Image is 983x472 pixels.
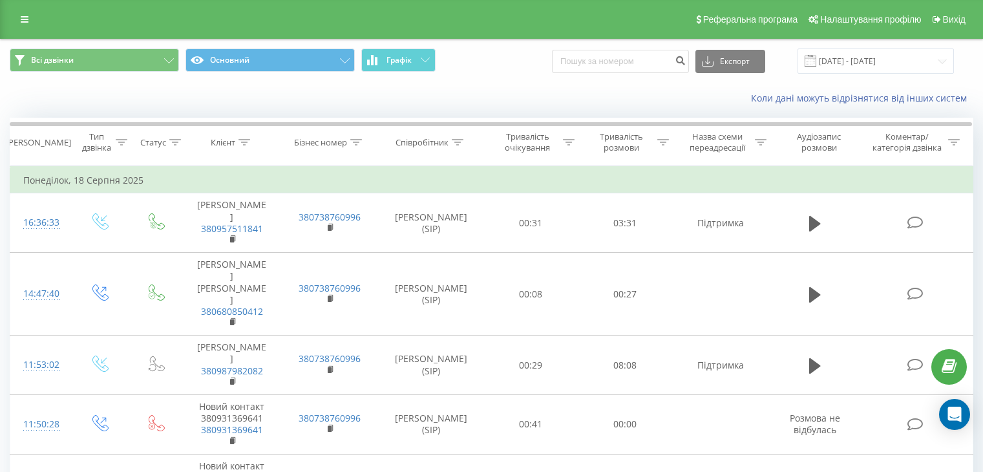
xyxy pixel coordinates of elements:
[183,395,280,455] td: Новий контакт 380931369641
[299,282,361,294] a: 380738760996
[201,222,263,235] a: 380957511841
[943,14,966,25] span: Вихід
[299,412,361,424] a: 380738760996
[396,137,449,148] div: Співробітник
[484,253,578,336] td: 00:08
[211,137,235,148] div: Клієнт
[781,131,857,153] div: Аудіозапис розмови
[684,131,752,153] div: Назва схеми переадресації
[578,336,671,395] td: 08:08
[751,92,973,104] a: Коли дані можуть відрізнятися вiд інших систем
[578,395,671,455] td: 00:00
[671,193,769,253] td: Підтримка
[23,352,58,378] div: 11:53:02
[185,48,355,72] button: Основний
[790,412,840,436] span: Розмова не відбулась
[201,424,263,436] a: 380931369641
[183,336,280,395] td: [PERSON_NAME]
[23,412,58,437] div: 11:50:28
[379,395,484,455] td: [PERSON_NAME] (SIP)
[671,336,769,395] td: Підтримка
[379,253,484,336] td: [PERSON_NAME] (SIP)
[379,193,484,253] td: [PERSON_NAME] (SIP)
[23,281,58,306] div: 14:47:40
[578,253,671,336] td: 00:27
[820,14,921,25] span: Налаштування профілю
[299,211,361,223] a: 380738760996
[10,167,973,193] td: Понеділок, 18 Серпня 2025
[10,48,179,72] button: Всі дзвінки
[201,365,263,377] a: 380987982082
[578,193,671,253] td: 03:31
[589,131,654,153] div: Тривалість розмови
[6,137,71,148] div: [PERSON_NAME]
[484,395,578,455] td: 00:41
[703,14,798,25] span: Реферальна програма
[869,131,945,153] div: Коментар/категорія дзвінка
[201,305,263,317] a: 380680850412
[183,253,280,336] td: [PERSON_NAME] [PERSON_NAME]
[31,55,74,65] span: Всі дзвінки
[695,50,765,73] button: Експорт
[183,193,280,253] td: [PERSON_NAME]
[23,210,58,235] div: 16:36:33
[552,50,689,73] input: Пошук за номером
[294,137,347,148] div: Бізнес номер
[484,193,578,253] td: 00:31
[81,131,112,153] div: Тип дзвінка
[379,336,484,395] td: [PERSON_NAME] (SIP)
[939,399,970,430] div: Open Intercom Messenger
[140,137,166,148] div: Статус
[484,336,578,395] td: 00:29
[386,56,412,65] span: Графік
[361,48,436,72] button: Графік
[496,131,560,153] div: Тривалість очікування
[299,352,361,365] a: 380738760996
